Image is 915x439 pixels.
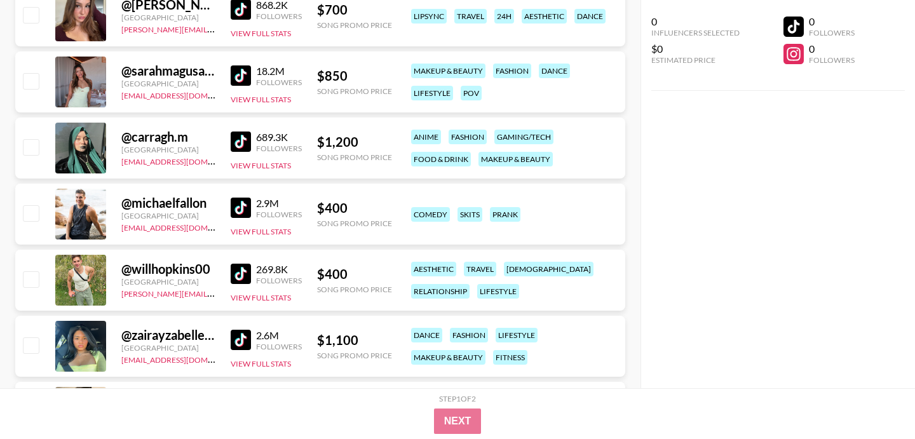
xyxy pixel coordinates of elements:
[522,9,567,24] div: aesthetic
[317,86,392,96] div: Song Promo Price
[809,28,855,37] div: Followers
[574,9,606,24] div: dance
[411,9,447,24] div: lipsync
[411,262,456,276] div: aesthetic
[121,129,215,145] div: @ carragh.m
[256,197,302,210] div: 2.9M
[411,328,442,342] div: dance
[317,20,392,30] div: Song Promo Price
[439,394,476,403] div: Step 1 of 2
[454,9,487,24] div: travel
[121,88,249,100] a: [EMAIL_ADDRESS][DOMAIN_NAME]
[809,55,855,65] div: Followers
[651,15,740,28] div: 0
[317,134,392,150] div: $ 1,200
[231,65,251,86] img: TikTok
[411,284,470,299] div: relationship
[809,43,855,55] div: 0
[231,95,291,104] button: View Full Stats
[651,43,740,55] div: $0
[411,207,450,222] div: comedy
[256,11,302,21] div: Followers
[494,9,514,24] div: 24h
[121,261,215,277] div: @ willhopkins00
[490,207,520,222] div: prank
[121,145,215,154] div: [GEOGRAPHIC_DATA]
[317,266,392,282] div: $ 400
[478,152,553,166] div: makeup & beauty
[651,28,740,37] div: Influencers Selected
[121,22,309,34] a: [PERSON_NAME][EMAIL_ADDRESS][DOMAIN_NAME]
[121,353,249,365] a: [EMAIL_ADDRESS][DOMAIN_NAME]
[231,132,251,152] img: TikTok
[317,152,392,162] div: Song Promo Price
[449,130,487,144] div: fashion
[121,195,215,211] div: @ michaelfallon
[851,375,900,424] iframe: Drift Widget Chat Controller
[317,332,392,348] div: $ 1,100
[317,2,392,18] div: $ 700
[231,227,291,236] button: View Full Stats
[494,130,553,144] div: gaming/tech
[411,86,453,100] div: lifestyle
[121,287,309,299] a: [PERSON_NAME][EMAIL_ADDRESS][DOMAIN_NAME]
[434,409,482,434] button: Next
[256,144,302,153] div: Followers
[121,277,215,287] div: [GEOGRAPHIC_DATA]
[121,220,249,233] a: [EMAIL_ADDRESS][DOMAIN_NAME]
[231,161,291,170] button: View Full Stats
[496,328,538,342] div: lifestyle
[256,65,302,78] div: 18.2M
[121,327,215,343] div: @ zairayzabelleee
[317,285,392,294] div: Song Promo Price
[411,130,441,144] div: anime
[121,79,215,88] div: [GEOGRAPHIC_DATA]
[457,207,482,222] div: skits
[231,29,291,38] button: View Full Stats
[493,64,531,78] div: fashion
[231,330,251,350] img: TikTok
[464,262,496,276] div: travel
[121,211,215,220] div: [GEOGRAPHIC_DATA]
[231,293,291,302] button: View Full Stats
[256,131,302,144] div: 689.3K
[317,351,392,360] div: Song Promo Price
[504,262,593,276] div: [DEMOGRAPHIC_DATA]
[256,210,302,219] div: Followers
[121,13,215,22] div: [GEOGRAPHIC_DATA]
[231,359,291,368] button: View Full Stats
[121,343,215,353] div: [GEOGRAPHIC_DATA]
[461,86,482,100] div: pov
[317,200,392,216] div: $ 400
[121,154,249,166] a: [EMAIL_ADDRESS][DOMAIN_NAME]
[411,64,485,78] div: makeup & beauty
[493,350,527,365] div: fitness
[809,15,855,28] div: 0
[256,342,302,351] div: Followers
[256,78,302,87] div: Followers
[651,55,740,65] div: Estimated Price
[411,152,471,166] div: food & drink
[256,276,302,285] div: Followers
[477,284,519,299] div: lifestyle
[411,350,485,365] div: makeup & beauty
[256,263,302,276] div: 269.8K
[450,328,488,342] div: fashion
[121,63,215,79] div: @ sarahmagusara
[231,264,251,284] img: TikTok
[317,68,392,84] div: $ 850
[231,198,251,218] img: TikTok
[317,219,392,228] div: Song Promo Price
[256,329,302,342] div: 2.6M
[539,64,570,78] div: dance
